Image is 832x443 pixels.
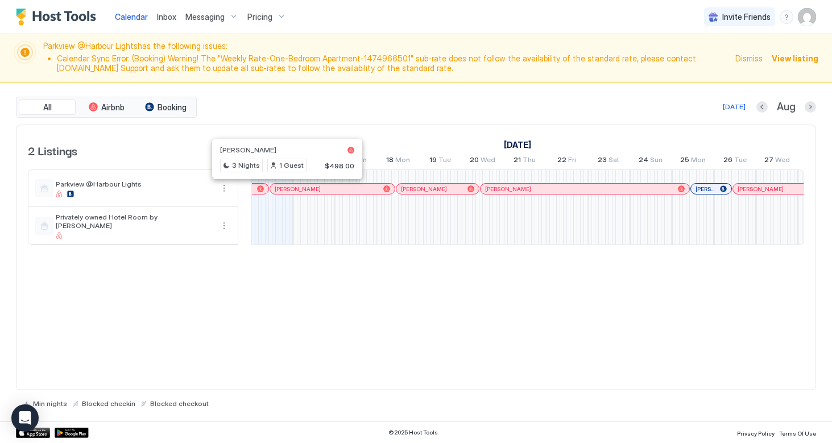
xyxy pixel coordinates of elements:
[738,185,784,193] span: [PERSON_NAME]
[43,102,52,113] span: All
[217,219,231,233] button: More options
[438,155,451,167] span: Tue
[775,155,790,167] span: Wed
[598,155,607,167] span: 23
[115,12,148,22] span: Calendar
[737,427,775,438] a: Privacy Policy
[677,153,709,169] a: August 25, 2025
[275,185,321,193] span: [PERSON_NAME]
[217,181,231,195] button: More options
[115,11,148,23] a: Calendar
[501,136,534,153] a: August 1, 2025
[696,185,715,193] span: [PERSON_NAME]
[639,155,648,167] span: 24
[386,155,394,167] span: 18
[756,101,768,113] button: Previous month
[779,427,816,438] a: Terms Of Use
[721,100,747,114] button: [DATE]
[56,213,213,230] span: Privately owned Hotel Room by [PERSON_NAME]
[721,153,750,169] a: August 26, 2025
[158,102,187,113] span: Booking
[595,153,622,169] a: August 23, 2025
[779,430,816,437] span: Terms Of Use
[279,160,304,171] span: 1 Guest
[722,12,771,22] span: Invite Friends
[514,155,521,167] span: 21
[217,219,231,233] div: menu
[723,155,732,167] span: 26
[691,155,706,167] span: Mon
[43,41,728,76] span: Parkview @Harbour Lights has the following issues:
[57,53,728,73] li: Calendar Sync Error: (Booking) Warning! The "Weekly Rate-One-Bedroom Apartment-1474966501" sub-ra...
[11,404,39,432] div: Open Intercom Messenger
[764,155,773,167] span: 27
[485,185,531,193] span: [PERSON_NAME]
[568,155,576,167] span: Fri
[157,11,176,23] a: Inbox
[82,399,135,408] span: Blocked checkin
[609,155,619,167] span: Sat
[734,155,747,167] span: Tue
[467,153,498,169] a: August 20, 2025
[185,12,225,22] span: Messaging
[470,155,479,167] span: 20
[395,155,410,167] span: Mon
[554,153,579,169] a: August 22, 2025
[429,155,437,167] span: 19
[16,97,197,118] div: tab-group
[735,52,763,64] div: Dismiss
[523,155,536,167] span: Thu
[780,10,793,24] div: menu
[798,8,816,26] div: User profile
[777,101,796,114] span: Aug
[427,153,454,169] a: August 19, 2025
[232,160,260,171] span: 3 Nights
[157,12,176,22] span: Inbox
[557,155,566,167] span: 22
[28,142,77,159] span: 2 Listings
[78,100,135,115] button: Airbnb
[16,428,50,438] a: App Store
[388,429,438,436] span: © 2025 Host Tools
[511,153,539,169] a: August 21, 2025
[16,9,101,26] a: Host Tools Logo
[383,153,413,169] a: August 18, 2025
[636,153,665,169] a: August 24, 2025
[680,155,689,167] span: 25
[737,430,775,437] span: Privacy Policy
[761,153,793,169] a: August 27, 2025
[55,428,89,438] a: Google Play Store
[325,162,354,170] span: $498.00
[481,155,495,167] span: Wed
[772,52,818,64] div: View listing
[401,185,447,193] span: [PERSON_NAME]
[217,181,231,195] div: menu
[220,146,276,154] span: [PERSON_NAME]
[805,101,816,113] button: Next month
[56,180,213,188] span: Parkview @Harbour Lights
[650,155,663,167] span: Sun
[101,102,125,113] span: Airbnb
[247,12,272,22] span: Pricing
[723,102,746,112] div: [DATE]
[19,100,76,115] button: All
[33,399,67,408] span: Min nights
[150,399,209,408] span: Blocked checkout
[137,100,194,115] button: Booking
